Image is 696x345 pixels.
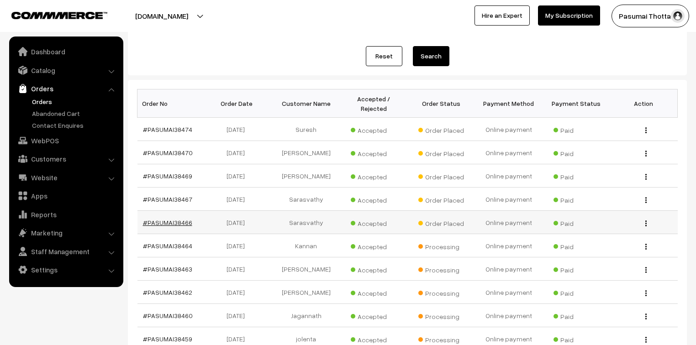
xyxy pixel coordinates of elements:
span: Paid [554,263,599,275]
span: Accepted [351,333,396,345]
a: Reset [366,46,402,66]
img: Menu [645,314,647,319]
img: Menu [645,220,647,226]
a: Staff Management [11,243,120,260]
a: WebPOS [11,132,120,149]
img: user [671,9,685,23]
span: Paid [554,240,599,251]
a: Abandoned Cart [30,109,120,118]
span: Processing [418,309,464,321]
span: Order Placed [418,146,464,158]
span: Processing [418,333,464,345]
td: [PERSON_NAME] [272,164,340,188]
td: Online payment [475,118,543,141]
span: Processing [418,263,464,275]
span: Order Placed [418,170,464,182]
a: #PASUMAI38474 [143,125,192,133]
td: [DATE] [205,257,272,281]
a: Marketing [11,225,120,241]
td: Sarasvathy [272,188,340,211]
span: Paid [554,216,599,228]
span: Accepted [351,240,396,251]
a: Contact Enquires [30,120,120,130]
img: Menu [645,267,647,273]
td: Online payment [475,164,543,188]
span: Order Placed [418,123,464,135]
span: Paid [554,333,599,345]
td: [PERSON_NAME] [272,141,340,164]
th: Accepted / Rejected [340,89,407,118]
span: Paid [554,123,599,135]
th: Payment Method [475,89,543,118]
a: #PASUMAI38464 [143,242,192,250]
td: [DATE] [205,304,272,327]
a: Settings [11,261,120,278]
td: [PERSON_NAME] [272,281,340,304]
span: Processing [418,286,464,298]
a: Orders [30,97,120,106]
span: Accepted [351,286,396,298]
span: Paid [554,193,599,205]
a: Hire an Expert [475,5,530,26]
span: Paid [554,170,599,182]
td: Kannan [272,234,340,257]
a: Catalog [11,62,120,78]
button: [DOMAIN_NAME] [103,5,220,27]
a: #PASUMAI38469 [143,172,192,180]
a: Website [11,169,120,186]
a: My Subscription [538,5,600,26]
button: Search [413,46,449,66]
th: Customer Name [272,89,340,118]
a: #PASUMAI38460 [143,312,193,319]
img: Menu [645,244,647,250]
a: #PASUMAI38470 [143,149,193,157]
td: Jagannath [272,304,340,327]
span: Accepted [351,146,396,158]
th: Order Status [407,89,475,118]
button: Pasumai Thotta… [612,5,689,27]
a: Customers [11,151,120,167]
span: Paid [554,309,599,321]
span: Accepted [351,193,396,205]
th: Order Date [205,89,272,118]
img: Menu [645,337,647,343]
span: Accepted [351,170,396,182]
span: Order Placed [418,216,464,228]
span: Paid [554,146,599,158]
th: Payment Status [543,89,610,118]
span: Accepted [351,263,396,275]
td: Online payment [475,257,543,281]
a: #PASUMAI38462 [143,288,192,296]
td: Sarasvathy [272,211,340,234]
td: Suresh [272,118,340,141]
a: Apps [11,188,120,204]
td: [DATE] [205,118,272,141]
td: Online payment [475,211,543,234]
span: Accepted [351,216,396,228]
td: Online payment [475,281,543,304]
img: Menu [645,197,647,203]
span: Order Placed [418,193,464,205]
td: [DATE] [205,234,272,257]
a: #PASUMAI38459 [143,335,192,343]
img: Menu [645,174,647,180]
span: Paid [554,286,599,298]
a: Dashboard [11,43,120,60]
th: Order No [137,89,205,118]
td: [DATE] [205,188,272,211]
a: #PASUMAI38463 [143,265,192,273]
a: Orders [11,80,120,97]
td: Online payment [475,304,543,327]
a: #PASUMAI38466 [143,219,192,226]
td: [DATE] [205,164,272,188]
span: Processing [418,240,464,251]
img: Menu [645,151,647,157]
img: COMMMERCE [11,12,107,19]
a: #PASUMAI38467 [143,195,192,203]
a: Reports [11,206,120,223]
img: Menu [645,127,647,133]
td: [PERSON_NAME] [272,257,340,281]
td: Online payment [475,141,543,164]
td: [DATE] [205,141,272,164]
span: Accepted [351,309,396,321]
